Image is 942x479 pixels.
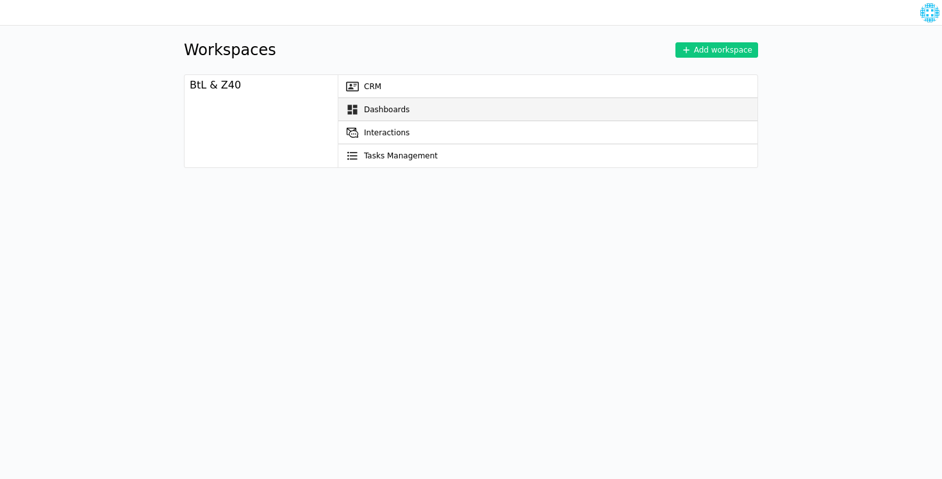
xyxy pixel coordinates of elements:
[338,98,757,121] a: Dashboards
[675,42,758,58] button: Add workspace
[184,38,276,62] h1: Workspaces
[338,121,757,144] a: Interactions
[920,3,939,22] img: c6de0f477f5844c4181fe7718fa4d366
[338,75,757,98] a: CRM
[338,144,757,167] a: Tasks Management
[190,78,241,93] div: BtL & Z40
